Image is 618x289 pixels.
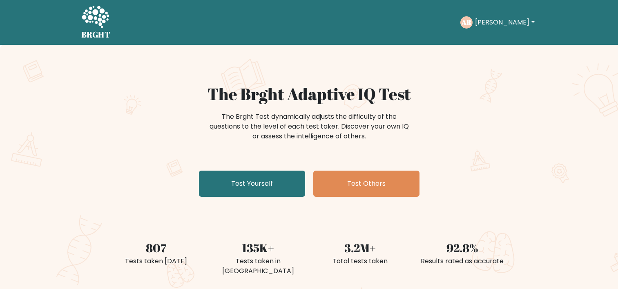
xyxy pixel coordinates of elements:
div: Total tests taken [314,256,406,266]
div: Tests taken in [GEOGRAPHIC_DATA] [212,256,304,276]
a: BRGHT [81,3,111,42]
div: 807 [110,239,202,256]
div: Tests taken [DATE] [110,256,202,266]
div: 135K+ [212,239,304,256]
div: 92.8% [416,239,509,256]
h5: BRGHT [81,30,111,40]
text: AR [461,18,472,27]
h1: The Brght Adaptive IQ Test [110,84,509,104]
button: [PERSON_NAME] [473,17,537,28]
div: Results rated as accurate [416,256,509,266]
div: The Brght Test dynamically adjusts the difficulty of the questions to the level of each test take... [207,112,411,141]
div: 3.2M+ [314,239,406,256]
a: Test Others [313,171,419,197]
a: Test Yourself [199,171,305,197]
